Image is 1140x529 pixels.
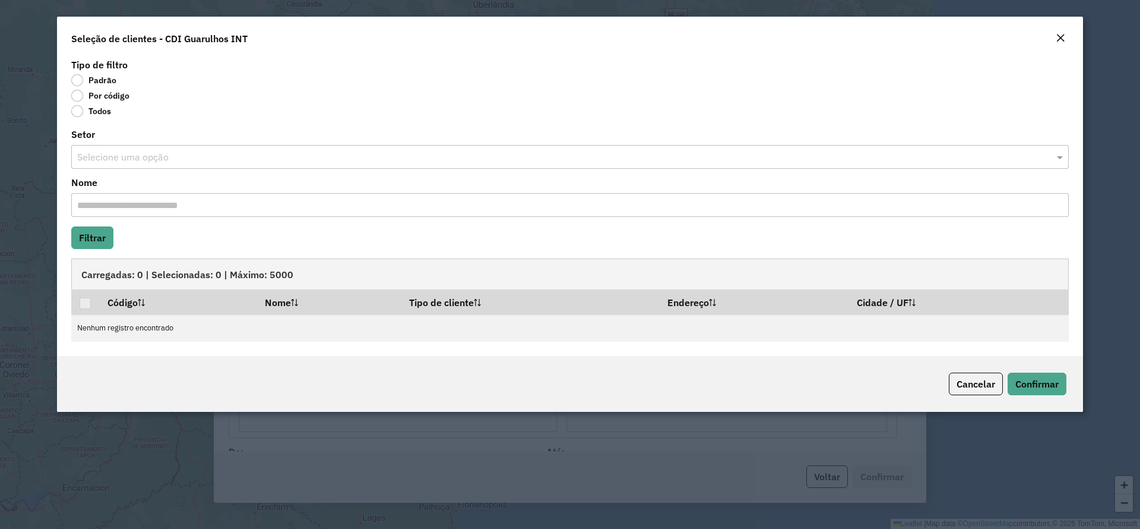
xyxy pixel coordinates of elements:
button: Filtrar [71,226,113,249]
label: Padrão [71,74,116,86]
div: Carregadas: 0 | Selecionadas: 0 | Máximo: 5000 [71,259,1069,289]
th: Nome [256,289,401,314]
label: Tipo de filtro [71,58,128,72]
button: Confirmar [1008,373,1066,395]
em: Fechar [1056,33,1065,43]
label: Por código [71,90,129,102]
label: Setor [71,127,95,141]
th: Cidade / UF [849,289,1069,314]
button: Cancelar [949,373,1003,395]
h4: Seleção de clientes - CDI Guarulhos INT [71,32,248,46]
td: Nenhum registro encontrado [71,315,1069,342]
button: Close [1052,31,1069,46]
span: Cancelar [957,378,995,390]
th: Código [99,289,256,314]
th: Endereço [659,289,849,314]
label: Todos [71,105,111,117]
th: Tipo de cliente [401,289,659,314]
label: Nome [71,175,97,190]
span: Confirmar [1015,378,1059,390]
